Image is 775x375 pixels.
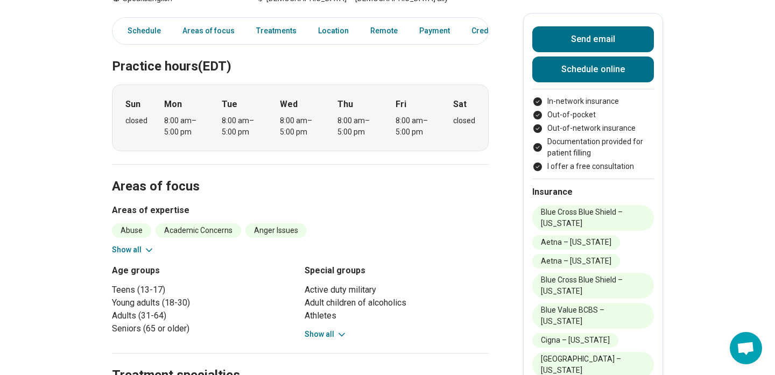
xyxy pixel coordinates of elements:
[396,98,406,111] strong: Fri
[250,20,303,42] a: Treatments
[164,115,206,138] div: 8:00 am – 5:00 pm
[305,309,489,322] li: Athletes
[312,20,355,42] a: Location
[245,223,307,238] li: Anger Issues
[413,20,456,42] a: Payment
[280,98,298,111] strong: Wed
[532,136,654,159] li: Documentation provided for patient filling
[465,20,519,42] a: Credentials
[532,109,654,121] li: Out-of-pocket
[453,115,475,126] div: closed
[156,223,241,238] li: Academic Concerns
[305,264,489,277] h3: Special groups
[112,244,154,256] button: Show all
[532,273,654,299] li: Blue Cross Blue Shield – [US_STATE]
[164,98,182,111] strong: Mon
[125,115,147,126] div: closed
[453,98,467,111] strong: Sat
[532,235,620,250] li: Aetna – [US_STATE]
[112,296,296,309] li: Young adults (18-30)
[337,98,353,111] strong: Thu
[115,20,167,42] a: Schedule
[532,161,654,172] li: I offer a free consultation
[364,20,404,42] a: Remote
[280,115,321,138] div: 8:00 am – 5:00 pm
[532,96,654,107] li: In-network insurance
[532,333,618,348] li: Cigna – [US_STATE]
[112,204,489,217] h3: Areas of expertise
[337,115,379,138] div: 8:00 am – 5:00 pm
[112,284,296,296] li: Teens (13-17)
[305,329,347,340] button: Show all
[532,186,654,199] h2: Insurance
[125,98,140,111] strong: Sun
[532,123,654,134] li: Out-of-network insurance
[532,56,654,82] a: Schedule online
[112,152,489,196] h2: Areas of focus
[730,332,762,364] div: Open chat
[112,223,151,238] li: Abuse
[532,96,654,172] ul: Payment options
[112,322,296,335] li: Seniors (65 or older)
[396,115,437,138] div: 8:00 am – 5:00 pm
[112,309,296,322] li: Adults (31-64)
[176,20,241,42] a: Areas of focus
[305,284,489,296] li: Active duty military
[532,254,620,268] li: Aetna – [US_STATE]
[222,98,237,111] strong: Tue
[532,303,654,329] li: Blue Value BCBS – [US_STATE]
[532,205,654,231] li: Blue Cross Blue Shield – [US_STATE]
[532,26,654,52] button: Send email
[112,264,296,277] h3: Age groups
[305,296,489,309] li: Adult children of alcoholics
[222,115,263,138] div: 8:00 am – 5:00 pm
[112,32,489,76] h2: Practice hours (EDT)
[112,84,489,151] div: When does the program meet?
